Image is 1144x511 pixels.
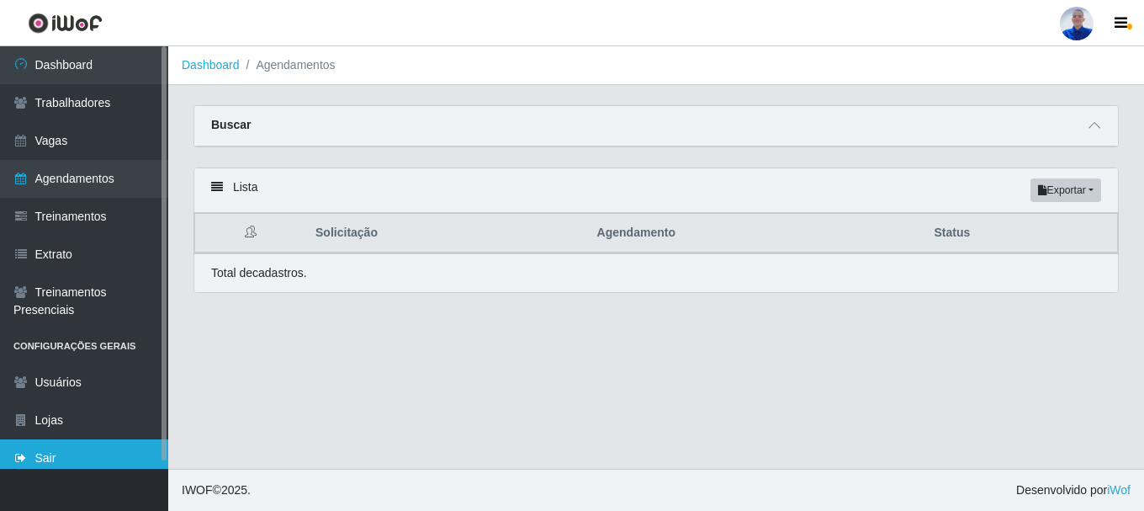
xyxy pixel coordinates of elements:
[182,482,251,499] span: © 2025 .
[168,46,1144,85] nav: breadcrumb
[211,264,307,282] p: Total de cadastros.
[305,214,587,253] th: Solicitação
[924,214,1118,253] th: Status
[182,483,213,497] span: IWOF
[28,13,103,34] img: CoreUI Logo
[211,118,251,131] strong: Buscar
[240,56,336,74] li: Agendamentos
[1016,482,1131,499] span: Desenvolvido por
[1030,178,1101,202] button: Exportar
[1107,483,1131,497] a: iWof
[194,168,1118,213] div: Lista
[587,214,924,253] th: Agendamento
[182,58,240,72] a: Dashboard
